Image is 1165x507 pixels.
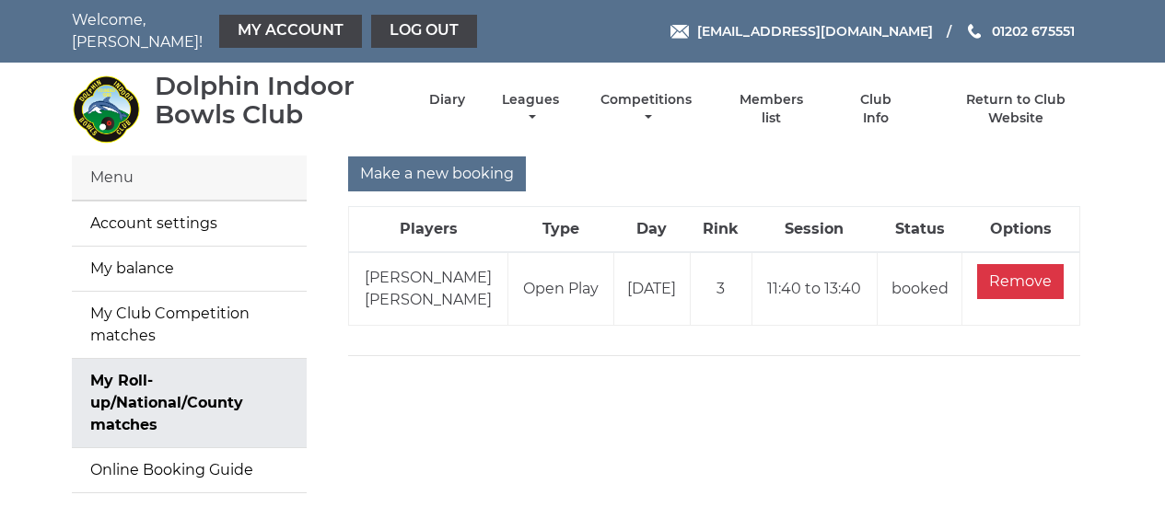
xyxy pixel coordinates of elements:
a: Log out [371,15,477,48]
a: Online Booking Guide [72,448,307,492]
th: Day [613,207,690,253]
th: Players [348,207,508,253]
td: 11:40 to 13:40 [752,252,878,326]
div: Dolphin Indoor Bowls Club [155,72,397,129]
a: Phone us 01202 675551 [965,21,1075,41]
th: Status [877,207,962,253]
a: Leagues [497,91,564,127]
span: 01202 675551 [992,23,1075,40]
img: Phone us [968,24,981,39]
a: Email [EMAIL_ADDRESS][DOMAIN_NAME] [670,21,933,41]
a: My balance [72,247,307,291]
a: Return to Club Website [938,91,1093,127]
div: Menu [72,156,307,201]
th: Options [962,207,1079,253]
input: Remove [977,264,1064,299]
img: Email [670,25,689,39]
td: 3 [690,252,751,326]
th: Type [508,207,613,253]
td: [PERSON_NAME] [PERSON_NAME] [348,252,508,326]
nav: Welcome, [PERSON_NAME]! [72,9,482,53]
a: My Club Competition matches [72,292,307,358]
a: My Roll-up/National/County matches [72,359,307,447]
td: Open Play [508,252,613,326]
input: Make a new booking [348,156,526,191]
th: Session [752,207,878,253]
a: Club Info [846,91,906,127]
a: Diary [429,91,465,109]
td: [DATE] [613,252,690,326]
a: My Account [219,15,362,48]
a: Account settings [72,202,307,246]
th: Rink [690,207,751,253]
a: Members list [728,91,813,127]
span: [EMAIL_ADDRESS][DOMAIN_NAME] [697,23,933,40]
td: booked [877,252,962,326]
img: Dolphin Indoor Bowls Club [72,75,141,144]
a: Competitions [597,91,697,127]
